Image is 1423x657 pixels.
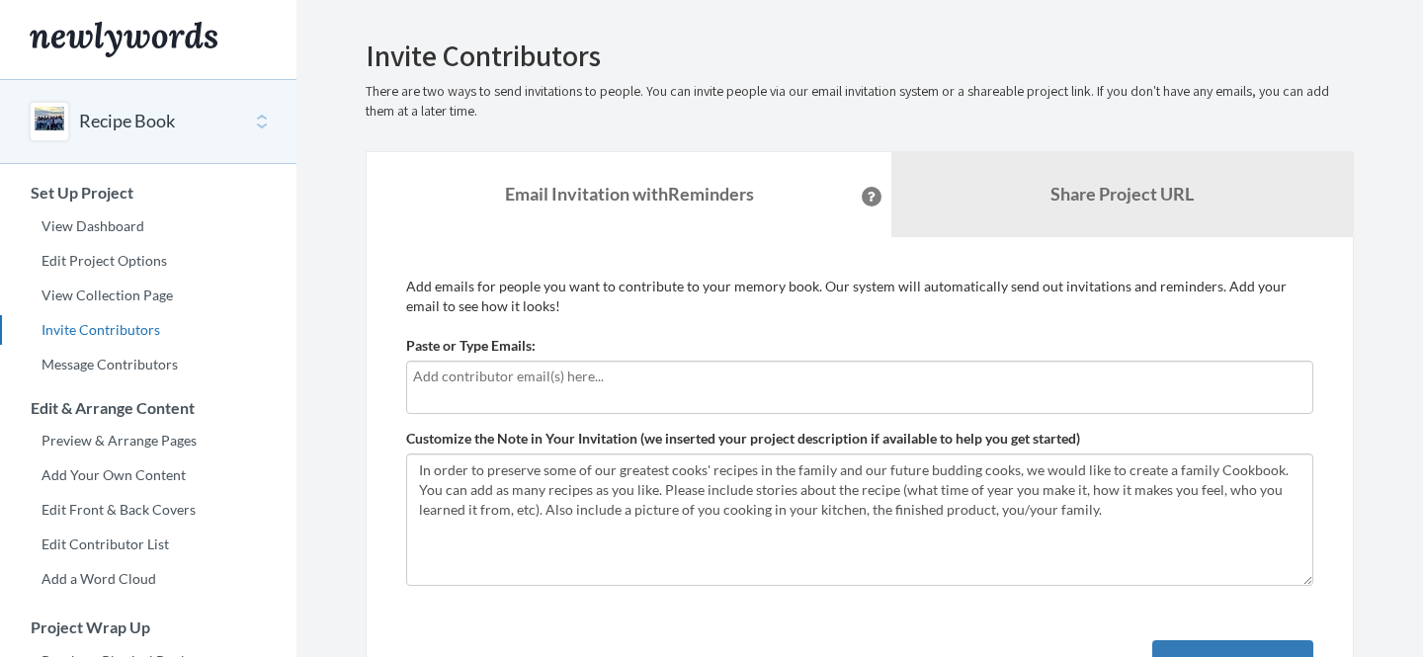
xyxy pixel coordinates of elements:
textarea: In order to preserve some of our greatest cooks' recipes in the family and our future budding coo... [406,453,1313,586]
h3: Project Wrap Up [1,618,296,636]
b: Share Project URL [1050,183,1194,205]
button: Recipe Book [79,109,175,134]
label: Paste or Type Emails: [406,336,536,356]
label: Customize the Note in Your Invitation (we inserted your project description if available to help ... [406,429,1080,449]
h3: Set Up Project [1,184,296,202]
input: Add contributor email(s) here... [413,366,1306,387]
img: Newlywords logo [30,22,217,57]
strong: Email Invitation with Reminders [505,183,754,205]
p: Add emails for people you want to contribute to your memory book. Our system will automatically s... [406,277,1313,316]
h3: Edit & Arrange Content [1,399,296,417]
p: There are two ways to send invitations to people. You can invite people via our email invitation ... [366,82,1354,122]
h2: Invite Contributors [366,40,1354,72]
